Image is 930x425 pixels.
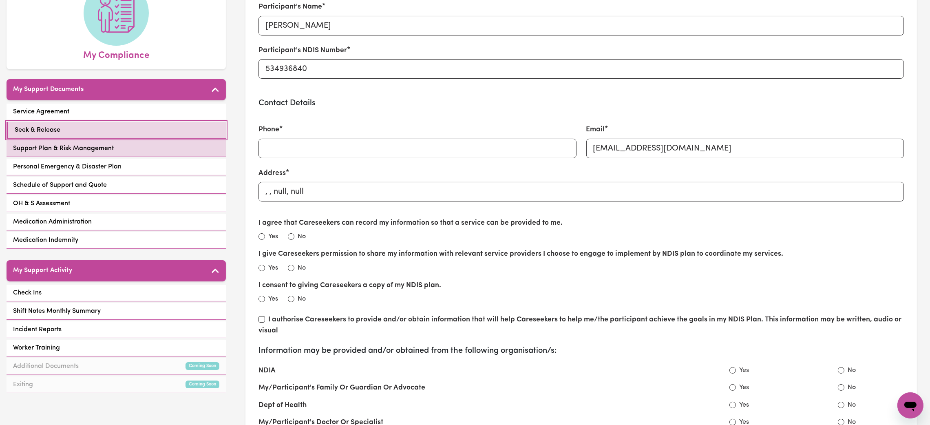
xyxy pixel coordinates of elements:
span: Exiting [13,380,33,390]
h5: My Support Documents [13,86,84,93]
label: Participant's Name [258,2,322,12]
span: Schedule of Support and Quote [13,180,107,190]
label: Address [258,168,286,179]
a: Shift Notes Monthly Summary [7,303,226,320]
span: Shift Notes Monthly Summary [13,306,101,316]
label: Dept of Health [258,400,307,411]
label: I consent to giving Careseekers a copy of my NDIS plan. [258,280,441,291]
span: Incident Reports [13,325,62,334]
span: Medication Administration [13,217,92,227]
label: I agree that Careseekers can record my information so that a service can be provided to me. [258,218,563,228]
a: Support Plan & Risk Management [7,140,226,157]
span: Seek & Release [15,125,60,135]
small: Coming Soon [186,362,219,370]
label: No [298,294,306,304]
label: I give Careseekers permission to share my information with relevant service providers I choose to... [258,249,783,259]
a: Service Agreement [7,104,226,120]
label: Yes [268,294,278,304]
span: Worker Training [13,343,60,353]
span: Check Ins [13,288,42,298]
small: Coming Soon [186,381,219,388]
label: Yes [739,365,749,375]
span: Support Plan & Risk Management [13,144,114,153]
a: Schedule of Support and Quote [7,177,226,194]
span: Personal Emergency & Disaster Plan [13,162,121,172]
label: Yes [268,263,278,273]
span: Additional Documents [13,361,79,371]
label: No [848,365,856,375]
a: ExitingComing Soon [7,376,226,393]
h3: Information may be provided and/or obtained from the following organisation/s: [258,346,904,356]
label: No [848,383,856,392]
label: I authorise Careseekers to provide and/or obtain information that will help Careseekers to help m... [258,316,901,334]
a: Worker Training [7,340,226,356]
a: OH & S Assessment [7,195,226,212]
button: My Support Documents [7,79,226,100]
label: No [298,263,306,273]
label: No [848,400,856,410]
iframe: Button to launch messaging window, conversation in progress [897,392,923,418]
a: Medication Indemnity [7,232,226,249]
span: OH & S Assessment [13,199,70,208]
a: Check Ins [7,285,226,301]
button: My Support Activity [7,260,226,281]
label: Participant's NDIS Number [258,45,347,56]
label: Yes [268,232,278,241]
label: Phone [258,124,279,135]
h5: My Support Activity [13,267,72,274]
a: Additional DocumentsComing Soon [7,358,226,375]
label: NDIA [258,365,276,376]
span: My Compliance [83,46,149,63]
a: Seek & Release [7,122,226,139]
a: Incident Reports [7,321,226,338]
a: Personal Emergency & Disaster Plan [7,159,226,175]
label: No [298,232,306,241]
h3: Contact Details [258,98,904,108]
label: My/Participant's Family Or Guardian Or Advocate [258,383,425,393]
label: Yes [739,383,749,392]
label: Email [586,124,605,135]
a: Medication Administration [7,214,226,230]
span: Service Agreement [13,107,69,117]
label: Yes [739,400,749,410]
span: Medication Indemnity [13,235,78,245]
